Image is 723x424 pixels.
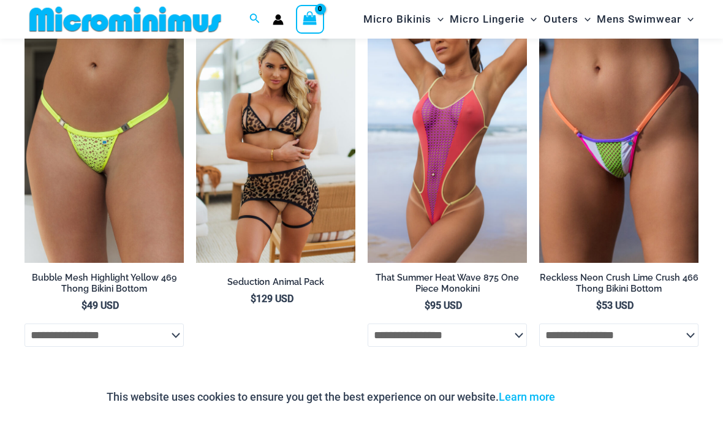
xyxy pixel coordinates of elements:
[25,24,184,263] a: Bubble Mesh Highlight Yellow 469 Thong 02Bubble Mesh Highlight Yellow 309 Tri Top 469 Thong 03Bub...
[25,24,184,263] img: Bubble Mesh Highlight Yellow 469 Thong 02
[196,276,355,292] a: Seduction Animal Pack
[363,4,431,35] span: Micro Bikinis
[251,293,293,305] bdi: 129 USD
[597,4,681,35] span: Mens Swimwear
[543,4,578,35] span: Outers
[25,272,184,300] a: Bubble Mesh Highlight Yellow 469 Thong Bikini Bottom
[450,4,524,35] span: Micro Lingerie
[539,272,698,295] h2: Reckless Neon Crush Lime Crush 466 Thong Bikini Bottom
[425,300,462,311] bdi: 95 USD
[596,300,634,311] bdi: 53 USD
[539,272,698,300] a: Reckless Neon Crush Lime Crush 466 Thong Bikini Bottom
[196,276,355,288] h2: Seduction Animal Pack
[594,4,697,35] a: Mens SwimwearMenu ToggleMenu Toggle
[368,24,527,263] a: That Summer Heat Wave 875 One Piece Monokini 10That Summer Heat Wave 875 One Piece Monokini 12Tha...
[249,12,260,27] a: Search icon link
[524,4,537,35] span: Menu Toggle
[368,272,527,300] a: That Summer Heat Wave 875 One Piece Monokini
[25,272,184,295] h2: Bubble Mesh Highlight Yellow 469 Thong Bikini Bottom
[81,300,119,311] bdi: 49 USD
[431,4,444,35] span: Menu Toggle
[499,390,555,403] a: Learn more
[425,300,430,311] span: $
[447,4,540,35] a: Micro LingerieMenu ToggleMenu Toggle
[358,2,698,37] nav: Site Navigation
[539,24,698,263] a: Reckless Neon Crush Lime Crush 466 ThongReckless Neon Crush Lime Crush 466 Thong 01Reckless Neon ...
[81,300,87,311] span: $
[564,382,616,412] button: Accept
[196,24,355,263] a: Seduction Animal 1034 Bra 6034 Thong 5019 Skirt 02Seduction Animal 1034 Bra 6034 Thong 5019 Skirt...
[273,14,284,25] a: Account icon link
[25,6,226,33] img: MM SHOP LOGO FLAT
[578,4,591,35] span: Menu Toggle
[539,24,698,263] img: Reckless Neon Crush Lime Crush 466 Thong
[368,24,527,263] img: That Summer Heat Wave 875 One Piece Monokini 10
[360,4,447,35] a: Micro BikinisMenu ToggleMenu Toggle
[681,4,694,35] span: Menu Toggle
[540,4,594,35] a: OutersMenu ToggleMenu Toggle
[196,24,355,263] img: Seduction Animal 1034 Bra 6034 Thong 5019 Skirt 02
[596,300,602,311] span: $
[368,272,527,295] h2: That Summer Heat Wave 875 One Piece Monokini
[107,388,555,406] p: This website uses cookies to ensure you get the best experience on our website.
[251,293,256,305] span: $
[296,5,324,33] a: View Shopping Cart, empty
